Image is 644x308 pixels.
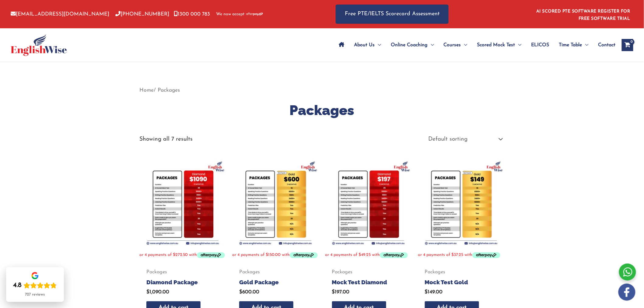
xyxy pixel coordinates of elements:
a: Gold Package [239,278,312,289]
bdi: 197.00 [332,289,350,295]
h2: Gold Package [239,278,312,286]
img: white-facebook.png [618,284,635,301]
img: Mock Test Gold [418,159,505,246]
span: Packages [332,269,405,275]
a: Contact [593,34,616,56]
a: Online CoachingMenu Toggle [386,34,439,56]
a: 1300 000 783 [174,12,210,17]
span: Menu Toggle [582,34,589,56]
span: Online Coaching [391,34,428,56]
div: 4.8 [13,281,22,290]
span: $ [332,289,335,295]
h1: Packages [139,101,505,120]
img: Afterpay-Logo [246,12,263,16]
a: About UsMenu Toggle [349,34,386,56]
a: ELICOS [527,34,554,56]
h2: Mock Test Gold [425,278,498,286]
span: Packages [239,269,312,275]
span: $ [239,289,242,295]
p: Showing all 7 results [139,136,193,142]
select: Shop order [424,134,505,145]
a: Free PTE/IELTS Scorecard Assessment [336,5,449,24]
div: Rating: 4.8 out of 5 [13,281,57,290]
nav: Breadcrumb [139,85,505,95]
span: Courses [444,34,461,56]
span: Contact [598,34,616,56]
a: Scored Mock TestMenu Toggle [472,34,527,56]
h2: Mock Test Diamond [332,278,405,286]
bdi: 1,090.00 [146,289,169,295]
a: Mock Test Diamond [332,278,405,289]
div: 727 reviews [25,292,45,297]
bdi: 149.00 [425,289,443,295]
a: [PHONE_NUMBER] [115,12,169,17]
h2: Diamond Package [146,278,219,286]
span: Time Table [559,34,582,56]
span: Packages [425,269,498,275]
span: About Us [354,34,375,56]
a: CoursesMenu Toggle [439,34,472,56]
aside: Header Widget 1 [533,4,633,24]
img: Gold Package [232,159,319,246]
span: Menu Toggle [375,34,381,56]
span: $ [425,289,428,295]
a: [EMAIL_ADDRESS][DOMAIN_NAME] [11,12,109,17]
span: We now accept [216,11,244,17]
span: ELICOS [531,34,549,56]
span: Packages [146,269,219,275]
span: Menu Toggle [428,34,434,56]
a: Diamond Package [146,278,219,289]
img: Diamond Package [139,159,226,246]
a: AI SCORED PTE SOFTWARE REGISTER FOR FREE SOFTWARE TRIAL [537,9,631,21]
a: View Shopping Cart, empty [622,39,633,51]
span: $ [146,289,149,295]
a: Home [139,88,154,93]
nav: Site Navigation: Main Menu [334,34,616,56]
img: cropped-ew-logo [11,34,67,56]
img: Mock Test Diamond [325,159,412,246]
span: Menu Toggle [461,34,467,56]
span: Scored Mock Test [477,34,515,56]
a: Time TableMenu Toggle [554,34,593,56]
a: Mock Test Gold [425,278,498,289]
span: Menu Toggle [515,34,522,56]
bdi: 600.00 [239,289,259,295]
